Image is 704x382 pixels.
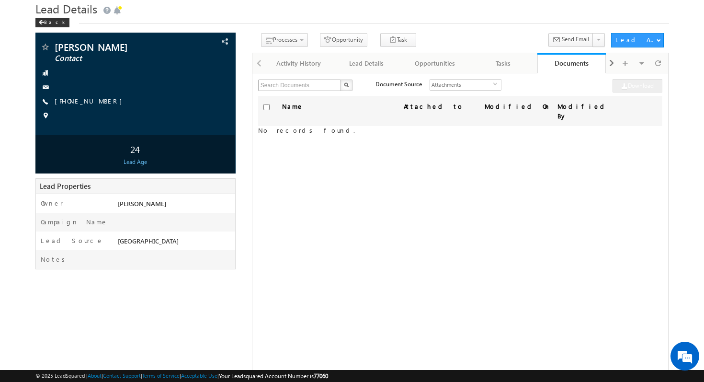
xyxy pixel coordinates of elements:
[258,126,663,135] label: No records found.
[55,54,179,63] span: Contact
[35,18,69,27] div: Back
[16,50,40,63] img: d_60004797649_company_0_60004797649
[103,372,141,379] a: Contact Support
[157,5,180,28] div: Minimize live chat window
[258,80,341,91] input: Search Documents
[41,255,68,264] label: Notes
[477,58,529,69] div: Tasks
[430,80,493,90] span: Attachments
[333,53,401,73] a: Lead Details
[35,1,97,16] span: Lead Details
[277,102,308,110] span: Name
[273,58,324,69] div: Activity History
[469,53,537,73] a: Tasks
[341,58,392,69] div: Lead Details
[613,79,662,93] a: Download
[142,372,180,379] a: Terms of Service
[314,372,328,380] span: 77060
[38,158,233,166] div: Lead Age
[404,102,468,110] span: Attached to
[263,104,270,110] input: Check all records
[265,53,333,73] a: Activity History
[273,36,297,43] span: Processes
[548,33,593,47] button: Send Email
[401,53,469,73] a: Opportunities
[611,33,664,47] button: Lead Actions
[545,58,598,68] div: Documents
[38,140,233,158] div: 24
[537,53,605,73] a: Documents
[320,33,367,47] button: Opportunity
[344,82,349,87] img: Search
[485,102,556,110] span: Modified On
[40,181,91,191] span: Lead Properties
[35,17,74,25] a: Back
[557,102,608,120] span: Modified By
[50,50,161,63] div: Chat with us now
[219,372,328,380] span: Your Leadsquared Account Number is
[380,33,416,47] button: Task
[118,199,166,208] span: [PERSON_NAME]
[115,236,235,250] div: [GEOGRAPHIC_DATA]
[88,372,102,379] a: About
[181,372,217,379] a: Acceptable Use
[12,89,175,287] textarea: Type your message and hit 'Enter'
[409,58,461,69] div: Opportunities
[130,295,174,308] em: Start Chat
[55,42,179,52] span: [PERSON_NAME]
[41,199,63,208] label: Owner
[562,35,589,44] span: Send Email
[493,82,501,86] span: select
[55,97,127,106] span: [PHONE_NUMBER]
[41,236,103,245] label: Lead Source
[375,79,422,89] div: Document Source
[41,218,108,226] label: Campaign Name
[35,371,328,381] span: © 2025 LeadSquared | | | | |
[261,33,308,47] button: Processes
[615,35,656,44] div: Lead Actions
